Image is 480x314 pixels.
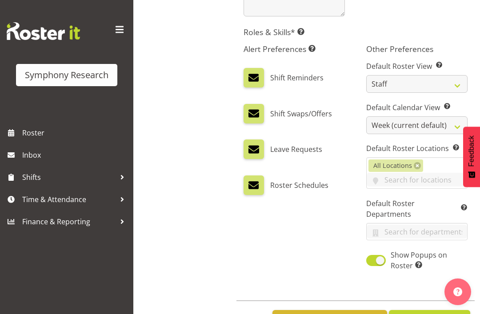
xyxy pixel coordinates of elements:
h5: Roles & Skills* [244,27,468,37]
span: All Locations [373,161,412,171]
span: Inbox [22,148,129,162]
label: Default Roster Locations [366,143,468,154]
input: Search for departments [367,225,467,238]
label: Shift Swaps/Offers [270,104,332,123]
span: Feedback [468,135,476,167]
h5: Other Preferences [366,44,468,54]
img: Rosterit website logo [7,22,80,40]
label: Leave Requests [270,139,322,159]
label: Roster Schedules [270,175,328,195]
label: Shift Reminders [270,68,324,87]
img: help-xxl-2.png [453,287,462,296]
label: Default Roster Departments [366,198,468,219]
label: Default Calendar View [366,102,468,113]
span: Time & Attendance [22,193,116,206]
button: Feedback - Show survey [463,127,480,187]
label: Default Roster View [366,61,468,72]
h5: Alert Preferences [244,44,345,54]
span: Finance & Reporting [22,215,116,228]
span: Shifts [22,171,116,184]
input: Search for locations [367,173,467,187]
span: Show Popups on Roster [386,250,464,271]
div: Symphony Research [25,68,108,82]
span: Roster [22,126,129,139]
